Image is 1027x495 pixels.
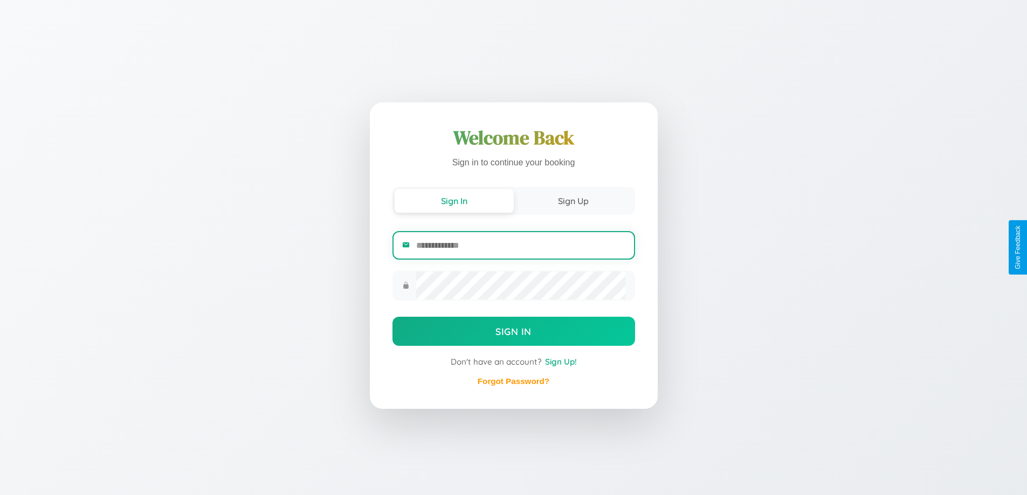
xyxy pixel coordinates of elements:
[392,317,635,346] button: Sign In
[1014,226,1022,269] div: Give Feedback
[478,377,549,386] a: Forgot Password?
[545,357,577,367] span: Sign Up!
[514,189,633,213] button: Sign Up
[392,357,635,367] div: Don't have an account?
[395,189,514,213] button: Sign In
[392,155,635,171] p: Sign in to continue your booking
[392,125,635,151] h1: Welcome Back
